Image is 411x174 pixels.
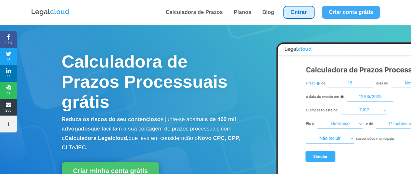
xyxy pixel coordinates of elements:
b: Novo CPC, CPP, CLT [62,135,240,151]
b: JEC. [75,144,87,151]
b: Calculadora Legalcloud, [65,135,129,141]
p: e junte-se aos que facilitam a sua contagem de prazos processuais com a que leva em consideração o e [62,115,247,152]
span: Calculadora de Prazos Processuais grátis [62,52,227,111]
b: Reduza os riscos do seu contencioso [62,116,161,122]
a: Entrar [283,6,315,19]
a: Criar conta grátis [322,6,380,19]
img: Logo da Legalcloud [31,8,70,17]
